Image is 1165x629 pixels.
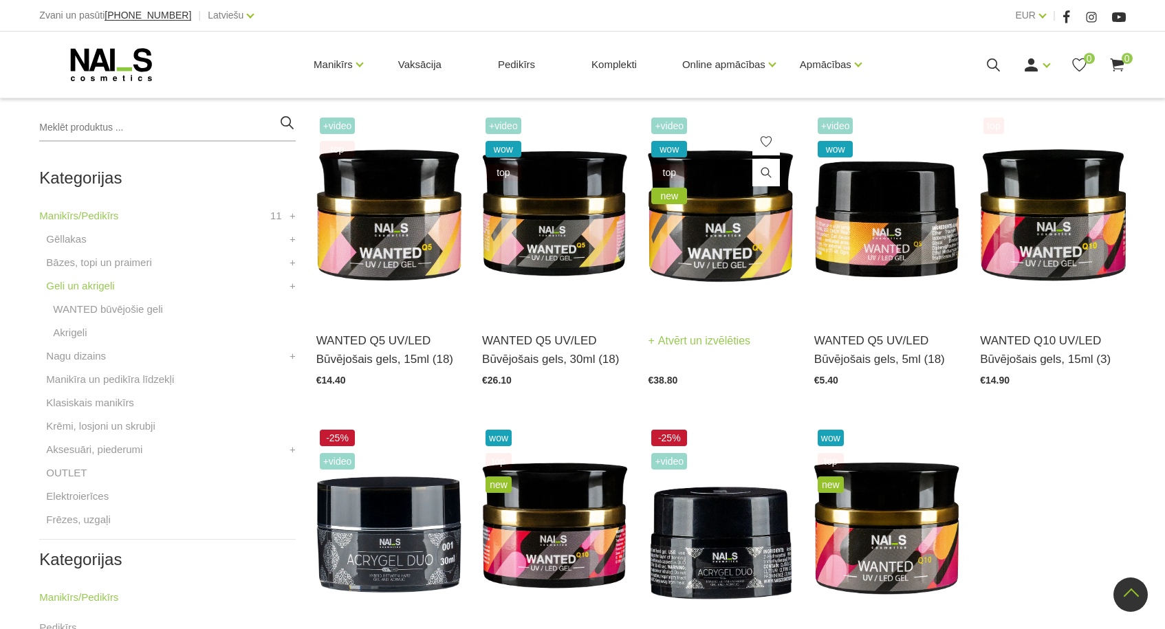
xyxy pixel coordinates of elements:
[486,141,521,157] span: wow
[651,453,687,470] span: +Video
[814,114,959,314] img: Gels WANTED NAILS cosmetics tehniķu komanda ir radījusi gelu, kas ilgi jau ir katra meistara mekl...
[482,114,627,314] img: Gels WANTED NAILS cosmetics tehniķu komanda ir radījusi gelu, kas ilgi jau ir katra meistara mekl...
[486,118,521,134] span: +Video
[1015,7,1036,23] a: EUR
[486,476,512,493] span: new
[105,10,191,21] a: [PHONE_NUMBER]
[270,208,282,224] span: 11
[682,37,765,92] a: Online apmācības
[290,278,296,294] a: +
[814,426,959,626] img: Gels WANTED NAILS cosmetics tehniķu komanda ir radījusi gelu, kas ilgi jau ir katra meistara mekl...
[818,430,844,446] span: wow
[316,114,461,314] img: Gels WANTED NAILS cosmetics tehniķu komanda ir radījusi gelu, kas ilgi jau ir katra meistara mekl...
[800,37,851,92] a: Apmācības
[818,118,853,134] span: +Video
[320,430,356,446] span: -25%
[46,395,134,411] a: Klasiskais manikīrs
[290,208,296,224] a: +
[290,348,296,364] a: +
[46,511,110,528] a: Frēzes, uzgaļi
[651,188,687,204] span: new
[46,371,174,388] a: Manikīra un pedikīra līdzekļi
[486,453,512,470] span: top
[818,476,844,493] span: new
[651,164,687,181] span: top
[486,164,521,181] span: top
[482,426,627,626] img: Gels WANTED NAILS cosmetics tehniķu komanda ir radījusi gelu, kas ilgi jau ir katra meistara mekl...
[1109,56,1126,74] a: 0
[486,430,512,446] span: wow
[39,589,118,606] a: Manikīrs/Pedikīrs
[651,141,687,157] span: wow
[320,453,356,470] span: +Video
[46,231,86,247] a: Gēllakas
[1053,7,1056,24] span: |
[320,118,356,134] span: +Video
[39,551,295,569] h2: Kategorijas
[814,331,959,368] a: WANTED Q5 UV/LED Būvējošais gels, 5ml (18)
[482,331,627,368] a: WANTED Q5 UV/LED Būvējošais gels, 30ml (18)
[980,331,1125,368] a: WANTED Q10 UV/LED Būvējošais gels, 15ml (3)
[818,141,853,157] span: wow
[487,32,546,98] a: Pedikīrs
[290,254,296,271] a: +
[983,118,1003,134] span: top
[39,7,191,24] div: Zvani un pasūti
[46,254,151,271] a: Bāzes, topi un praimeri
[290,231,296,247] a: +
[1122,53,1133,64] span: 0
[814,375,838,386] span: €5.40
[648,375,677,386] span: €38.80
[1071,56,1088,74] a: 0
[39,169,295,187] h2: Kategorijas
[482,375,512,386] span: €26.10
[818,453,844,470] span: top
[39,208,118,224] a: Manikīrs/Pedikīrs
[198,7,201,24] span: |
[316,375,346,386] span: €14.40
[46,348,106,364] a: Nagu dizains
[314,37,353,92] a: Manikīrs
[39,114,295,142] input: Meklēt produktus ...
[1084,53,1095,64] span: 0
[648,426,793,626] img: Kas ir AKRIGELS “DUO GEL” un kādas problēmas tas risina?• Tas apvieno ērti modelējamā akrigela un...
[980,375,1010,386] span: €14.90
[316,331,461,368] a: WANTED Q5 UV/LED Būvējošais gels, 15ml (18)
[46,465,87,481] a: OUTLET
[53,324,87,341] a: Akrigeli
[980,114,1125,314] img: Gels WANTED NAILS cosmetics tehniķu komanda ir radījusi gelu, kas ilgi jau ir katra meistara mekl...
[580,32,648,98] a: Komplekti
[648,114,793,314] img: Gels WANTED NAILS cosmetics tehniķu komanda ir radījusi gelu, kas ilgi jau ir katra meistara mekl...
[316,426,461,626] img: Kas ir AKRIGELS “DUO GEL” un kādas problēmas tas risina?• Tas apvieno ērti modelējamā akrigela un...
[651,118,687,134] span: +Video
[46,278,114,294] a: Geli un akrigeli
[320,141,356,157] span: top
[46,418,155,434] a: Krēmi, losjoni un skrubji
[53,301,163,318] a: WANTED būvējošie geli
[46,441,142,458] a: Aksesuāri, piederumi
[208,7,243,23] a: Latviešu
[651,430,687,446] span: -25%
[648,331,750,351] a: Atvērt un izvēlēties
[387,32,453,98] a: Vaksācija
[46,488,109,505] a: Elektroierīces
[290,441,296,458] a: +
